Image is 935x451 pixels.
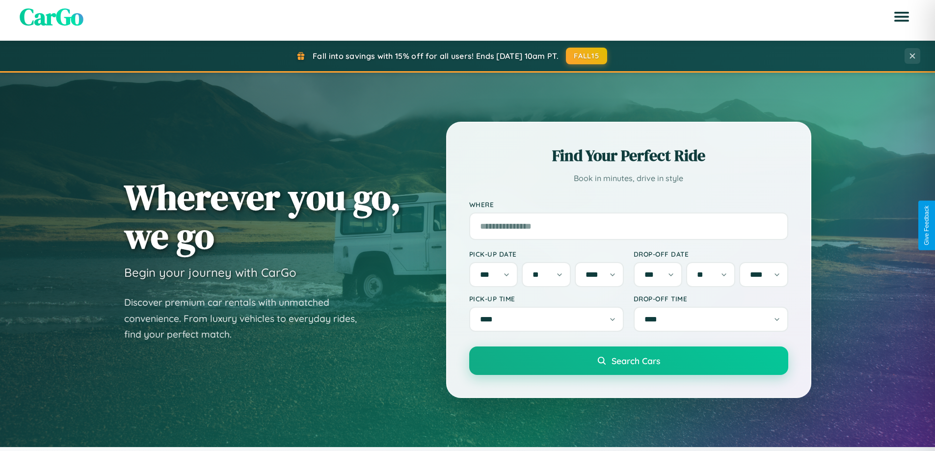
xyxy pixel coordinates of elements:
button: Open menu [888,3,915,30]
label: Pick-up Time [469,294,624,303]
div: Give Feedback [923,206,930,245]
p: Discover premium car rentals with unmatched convenience. From luxury vehicles to everyday rides, ... [124,294,370,343]
label: Pick-up Date [469,250,624,258]
h3: Begin your journey with CarGo [124,265,296,280]
label: Drop-off Date [634,250,788,258]
button: Search Cars [469,346,788,375]
span: CarGo [20,0,83,33]
h1: Wherever you go, we go [124,178,401,255]
label: Where [469,200,788,209]
span: Fall into savings with 15% off for all users! Ends [DATE] 10am PT. [313,51,559,61]
h2: Find Your Perfect Ride [469,145,788,166]
button: FALL15 [566,48,607,64]
label: Drop-off Time [634,294,788,303]
p: Book in minutes, drive in style [469,171,788,186]
span: Search Cars [612,355,660,366]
